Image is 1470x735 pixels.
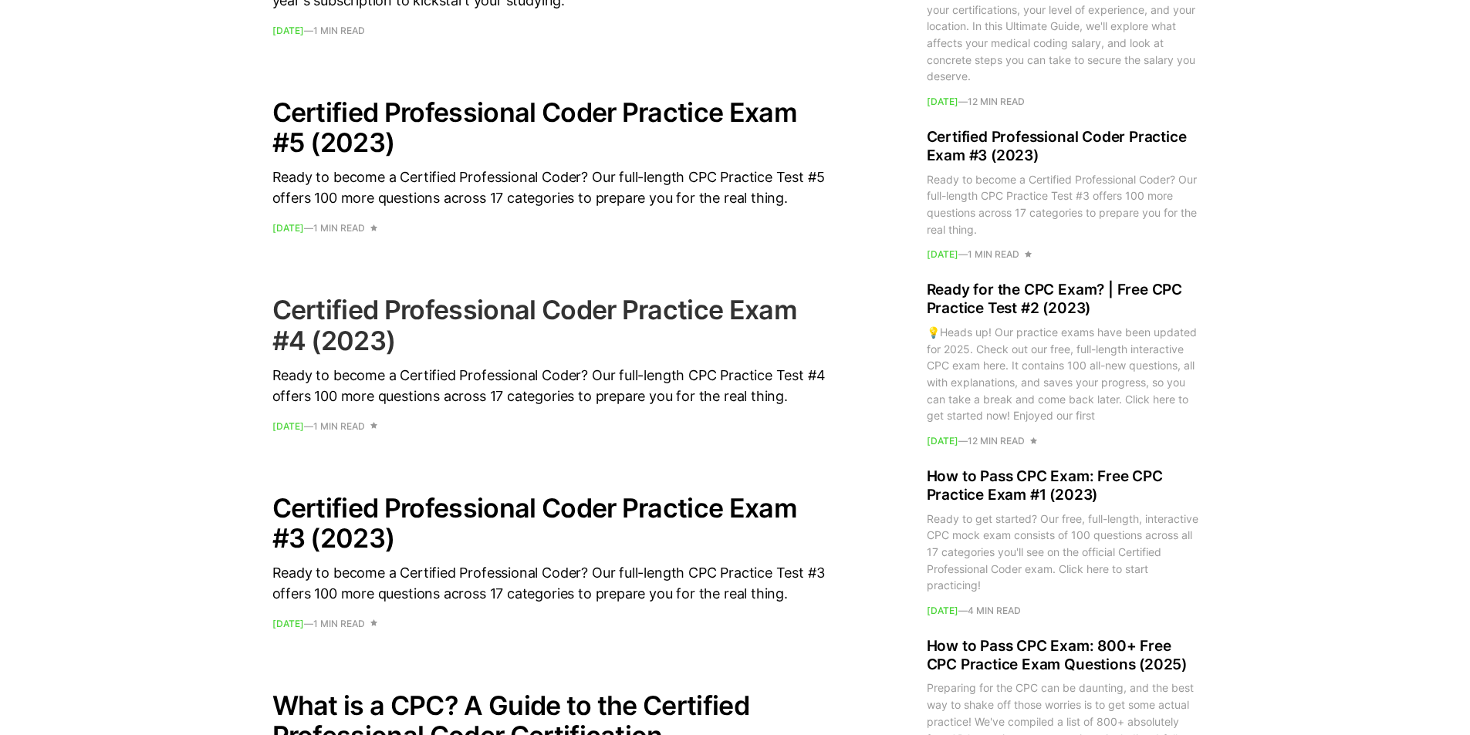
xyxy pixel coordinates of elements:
[927,324,1198,424] div: 💡Heads up! Our practice exams have been updated for 2025. Check out our free, full-length interac...
[968,437,1025,446] span: 12 min read
[272,422,828,431] footer: —
[927,511,1198,594] div: Ready to get started? Our free, full-length, interactive CPC mock exam consists of 100 questions ...
[272,618,304,629] time: [DATE]
[272,295,828,355] h2: Certified Professional Coder Practice Exam #4 (2023)
[272,493,828,629] a: Certified Professional Coder Practice Exam #3 (2023) Ready to become a Certified Professional Cod...
[927,437,1198,446] footer: —
[272,167,828,208] div: Ready to become a Certified Professional Coder? Our full-length CPC Practice Test #5 offers 100 m...
[927,467,1198,615] a: How to Pass CPC Exam: Free CPC Practice Exam #1 (2023) Ready to get started? Our free, full-lengt...
[272,222,304,234] time: [DATE]
[927,435,958,447] time: [DATE]
[272,493,828,553] h2: Certified Professional Coder Practice Exam #3 (2023)
[272,365,828,406] div: Ready to become a Certified Professional Coder? Our full-length CPC Practice Test #4 offers 100 m...
[272,25,304,36] time: [DATE]
[968,606,1021,615] span: 4 min read
[313,26,365,35] span: 1 min read
[272,224,828,233] footer: —
[272,97,828,233] a: Certified Professional Coder Practice Exam #5 (2023) Ready to become a Certified Professional Cod...
[968,251,1019,260] span: 1 min read
[313,422,365,431] span: 1 min read
[927,128,1198,165] h2: Certified Professional Coder Practice Exam #3 (2023)
[272,26,828,35] footer: —
[927,282,1198,319] h2: Ready for the CPC Exam? | Free CPC Practice Test #2 (2023)
[927,96,958,107] time: [DATE]
[927,282,1198,447] a: Ready for the CPC Exam? | Free CPC Practice Test #2 (2023) 💡Heads up! Our practice exams have bee...
[272,295,828,430] a: Certified Professional Coder Practice Exam #4 (2023) Ready to become a Certified Professional Cod...
[272,420,304,432] time: [DATE]
[272,619,828,629] footer: —
[927,606,1198,615] footer: —
[927,249,958,261] time: [DATE]
[927,637,1198,674] h2: How to Pass CPC Exam: 800+ Free CPC Practice Exam Questions (2025)
[927,467,1198,504] h2: How to Pass CPC Exam: Free CPC Practice Exam #1 (2023)
[927,97,1198,106] footer: —
[968,97,1025,106] span: 12 min read
[313,619,365,629] span: 1 min read
[313,224,365,233] span: 1 min read
[927,605,958,616] time: [DATE]
[927,128,1198,259] a: Certified Professional Coder Practice Exam #3 (2023) Ready to become a Certified Professional Cod...
[272,97,828,157] h2: Certified Professional Coder Practice Exam #5 (2023)
[927,251,1198,260] footer: —
[927,171,1198,238] div: Ready to become a Certified Professional Coder? Our full-length CPC Practice Test #3 offers 100 m...
[272,562,828,604] div: Ready to become a Certified Professional Coder? Our full-length CPC Practice Test #3 offers 100 m...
